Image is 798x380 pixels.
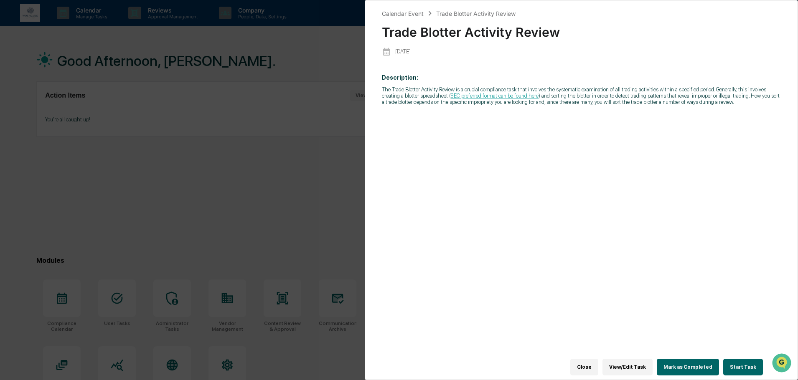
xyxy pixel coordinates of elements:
span: Preclearance [17,105,54,113]
span: Data Lookup [17,121,53,129]
a: 🖐️Preclearance [5,102,57,117]
p: How can we help? [8,18,152,31]
div: Start new chat [28,64,137,72]
div: 🔎 [8,122,15,128]
b: Description: [382,74,418,81]
img: 1746055101610-c473b297-6a78-478c-a979-82029cc54cd1 [8,64,23,79]
div: Trade Blotter Activity Review [436,10,516,17]
div: We're available if you need us! [28,72,106,79]
a: 🗄️Attestations [57,102,107,117]
p: [DATE] [395,48,411,55]
button: Start Task [723,359,763,375]
button: Start new chat [142,66,152,76]
button: Close [570,359,598,375]
div: 🗄️ [61,106,67,113]
button: View/Edit Task [602,359,653,375]
span: Attestations [69,105,104,113]
div: Calendar Event [382,10,424,17]
iframe: Open customer support [771,352,794,375]
p: The Trade Blotter Activity Review is a crucial compliance task that involves the systematic exami... [382,86,781,105]
a: 🔎Data Lookup [5,118,56,133]
button: Mark as Completed [657,359,719,375]
div: 🖐️ [8,106,15,113]
a: SEC preferred format can be found here [451,93,539,99]
a: Powered byPylon [59,141,101,148]
span: Pylon [83,141,101,148]
div: Trade Blotter Activity Review [382,18,781,40]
